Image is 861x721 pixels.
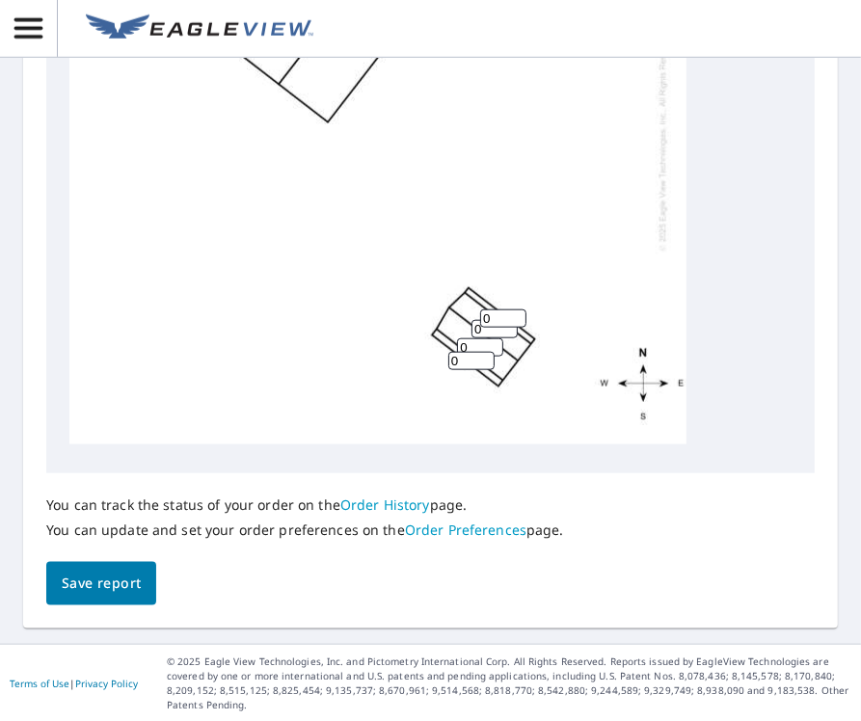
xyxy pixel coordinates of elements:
p: You can update and set your order preferences on the page. [46,521,564,539]
a: Privacy Policy [75,677,138,690]
button: Save report [46,562,156,605]
a: Terms of Use [10,677,69,690]
a: Order Preferences [405,521,526,539]
a: Order History [340,495,430,514]
a: EV Logo [74,3,325,55]
p: © 2025 Eagle View Technologies, Inc. and Pictometry International Corp. All Rights Reserved. Repo... [167,654,851,712]
img: EV Logo [86,14,313,43]
span: Save report [62,572,141,596]
p: You can track the status of your order on the page. [46,496,564,514]
p: | [10,678,138,689]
